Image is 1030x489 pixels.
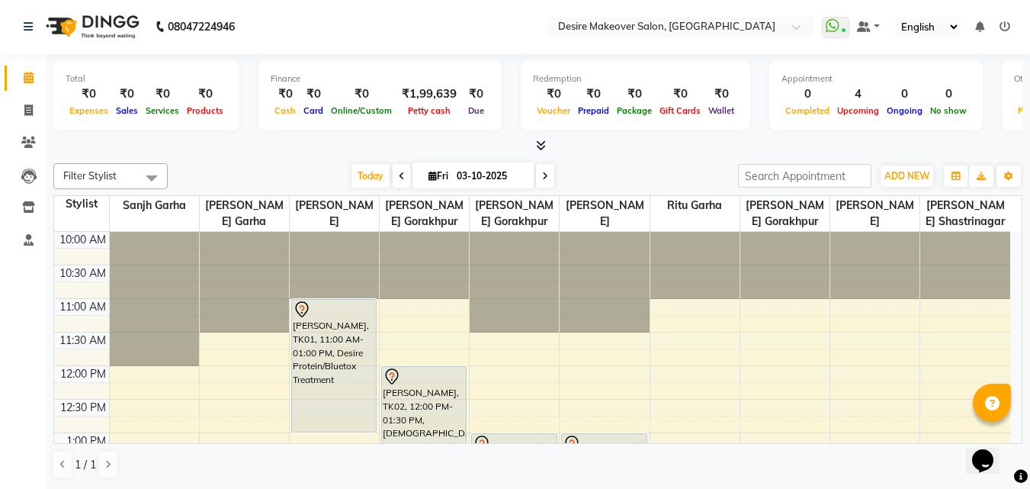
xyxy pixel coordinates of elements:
[404,105,454,116] span: Petty cash
[271,105,300,116] span: Cash
[830,196,919,231] span: [PERSON_NAME]
[464,105,488,116] span: Due
[966,428,1015,474] iframe: chat widget
[613,105,656,116] span: Package
[452,165,528,188] input: 2025-10-03
[75,457,96,473] span: 1 / 1
[290,196,379,231] span: [PERSON_NAME]
[54,196,109,212] div: Stylist
[533,72,738,85] div: Redemption
[650,196,740,215] span: ritu garha
[142,85,183,103] div: ₹0
[833,105,883,116] span: Upcoming
[56,265,109,281] div: 10:30 AM
[920,196,1010,231] span: [PERSON_NAME] shastrinagar
[656,105,704,116] span: Gift Cards
[738,164,871,188] input: Search Appointment
[781,85,833,103] div: 0
[425,170,452,182] span: Fri
[112,85,142,103] div: ₹0
[300,105,327,116] span: Card
[110,196,199,215] span: sanjh garha
[63,433,109,449] div: 1:00 PM
[39,5,143,48] img: logo
[382,367,466,465] div: [PERSON_NAME], TK02, 12:00 PM-01:30 PM, [DEMOGRAPHIC_DATA] hydra facial
[470,196,559,231] span: [PERSON_NAME] Gorakhpur
[56,299,109,315] div: 11:00 AM
[533,105,574,116] span: Voucher
[396,85,463,103] div: ₹1,99,639
[926,105,971,116] span: No show
[351,164,390,188] span: Today
[472,434,556,476] div: [PERSON_NAME], TK03, 01:00 PM-01:40 PM, Advance Hair Cut
[574,85,613,103] div: ₹0
[704,85,738,103] div: ₹0
[881,166,933,187] button: ADD NEW
[533,85,574,103] div: ₹0
[704,105,738,116] span: Wallet
[781,105,833,116] span: Completed
[327,105,396,116] span: Online/Custom
[560,196,649,231] span: [PERSON_NAME]
[884,170,929,182] span: ADD NEW
[183,105,227,116] span: Products
[327,85,396,103] div: ₹0
[463,85,489,103] div: ₹0
[574,105,613,116] span: Prepaid
[883,85,926,103] div: 0
[183,85,227,103] div: ₹0
[112,105,142,116] span: Sales
[57,366,109,382] div: 12:00 PM
[926,85,971,103] div: 0
[613,85,656,103] div: ₹0
[656,85,704,103] div: ₹0
[142,105,183,116] span: Services
[66,72,227,85] div: Total
[168,5,235,48] b: 08047224946
[66,105,112,116] span: Expenses
[66,85,112,103] div: ₹0
[56,333,109,349] div: 11:30 AM
[740,196,829,231] span: [PERSON_NAME] gorakhpur
[781,72,971,85] div: Appointment
[300,85,327,103] div: ₹0
[833,85,883,103] div: 4
[200,196,289,231] span: [PERSON_NAME] garha
[271,72,489,85] div: Finance
[380,196,469,231] span: [PERSON_NAME] Gorakhpur
[883,105,926,116] span: Ongoing
[56,232,109,248] div: 10:00 AM
[63,169,117,182] span: Filter Stylist
[271,85,300,103] div: ₹0
[292,300,376,432] div: [PERSON_NAME], TK01, 11:00 AM-01:00 PM, Desire Protein/Bluetox Treatment
[57,400,109,416] div: 12:30 PM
